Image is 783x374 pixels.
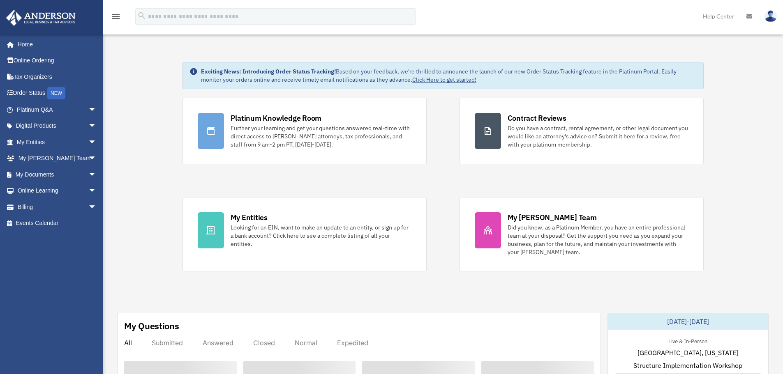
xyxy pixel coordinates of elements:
a: Order StatusNEW [6,85,109,102]
a: Tax Organizers [6,69,109,85]
a: Contract Reviews Do you have a contract, rental agreement, or other legal document you would like... [460,98,704,164]
div: Live & In-Person [662,336,714,345]
span: arrow_drop_down [88,150,105,167]
a: My Documentsarrow_drop_down [6,166,109,183]
div: Further your learning and get your questions answered real-time with direct access to [PERSON_NAM... [231,124,411,149]
a: Click Here to get started! [412,76,476,83]
span: arrow_drop_down [88,101,105,118]
a: My Entitiesarrow_drop_down [6,134,109,150]
a: Home [6,36,105,53]
div: My [PERSON_NAME] Team [508,212,597,223]
div: Platinum Knowledge Room [231,113,322,123]
div: Did you know, as a Platinum Member, you have an entire professional team at your disposal? Get th... [508,223,688,256]
div: Expedited [337,339,368,347]
span: arrow_drop_down [88,199,105,216]
div: Do you have a contract, rental agreement, or other legal document you would like an attorney's ad... [508,124,688,149]
span: [GEOGRAPHIC_DATA], [US_STATE] [637,348,738,358]
div: Looking for an EIN, want to make an update to an entity, or sign up for a bank account? Click her... [231,223,411,248]
div: All [124,339,132,347]
a: My [PERSON_NAME] Teamarrow_drop_down [6,150,109,167]
span: arrow_drop_down [88,166,105,183]
div: My Questions [124,320,179,332]
strong: Exciting News: Introducing Order Status Tracking! [201,68,336,75]
a: menu [111,14,121,21]
span: arrow_drop_down [88,134,105,151]
i: menu [111,11,121,21]
span: arrow_drop_down [88,118,105,135]
span: Structure Implementation Workshop [633,360,742,370]
a: My Entities Looking for an EIN, want to make an update to an entity, or sign up for a bank accoun... [182,197,427,271]
a: Events Calendar [6,215,109,232]
div: NEW [47,87,65,99]
div: Answered [203,339,233,347]
div: Submitted [152,339,183,347]
a: Online Learningarrow_drop_down [6,183,109,199]
i: search [137,11,146,20]
img: Anderson Advisors Platinum Portal [4,10,78,26]
a: Platinum Knowledge Room Further your learning and get your questions answered real-time with dire... [182,98,427,164]
div: Closed [253,339,275,347]
a: Platinum Q&Aarrow_drop_down [6,101,109,118]
div: Normal [295,339,317,347]
div: My Entities [231,212,268,223]
a: Online Ordering [6,53,109,69]
a: Billingarrow_drop_down [6,199,109,215]
div: Based on your feedback, we're thrilled to announce the launch of our new Order Status Tracking fe... [201,67,697,84]
a: Digital Productsarrow_drop_down [6,118,109,134]
div: Contract Reviews [508,113,566,123]
a: My [PERSON_NAME] Team Did you know, as a Platinum Member, you have an entire professional team at... [460,197,704,271]
div: [DATE]-[DATE] [608,313,768,330]
span: arrow_drop_down [88,183,105,200]
img: User Pic [765,10,777,22]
